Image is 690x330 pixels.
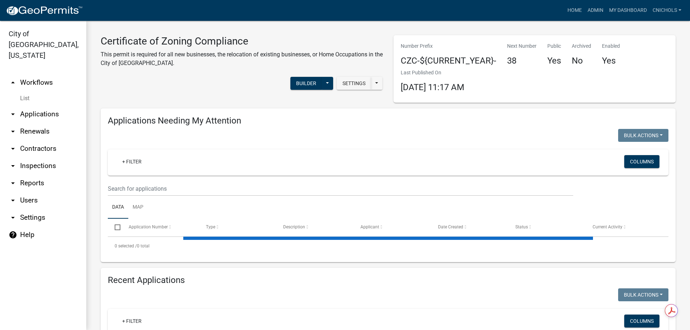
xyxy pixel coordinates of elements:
[108,237,668,255] div: 0 total
[206,224,215,229] span: Type
[9,144,17,153] i: arrow_drop_down
[602,56,620,66] h4: Yes
[276,219,354,236] datatable-header-cell: Description
[121,219,199,236] datatable-header-cell: Application Number
[129,224,168,229] span: Application Number
[438,224,463,229] span: Date Created
[199,219,276,236] datatable-header-cell: Type
[618,288,668,301] button: Bulk Actions
[9,231,17,239] i: help
[624,315,659,327] button: Columns
[618,129,668,142] button: Bulk Actions
[507,42,537,50] p: Next Number
[116,155,147,168] a: + Filter
[101,35,383,47] h3: Certificate of Zoning Compliance
[354,219,431,236] datatable-header-cell: Applicant
[431,219,508,236] datatable-header-cell: Date Created
[401,69,464,76] p: Last Published On
[507,56,537,66] h4: 38
[9,78,17,87] i: arrow_drop_up
[9,162,17,170] i: arrow_drop_down
[101,50,383,68] p: This permit is required for all new businesses, the relocation of existing businesses, or Home Oc...
[585,4,606,17] a: Admin
[283,224,305,229] span: Description
[602,42,620,50] p: Enabled
[290,77,322,90] button: Builder
[108,116,668,126] h4: Applications Needing My Attention
[401,56,496,66] h4: CZC-${CURRENT_YEAR}-
[624,155,659,168] button: Columns
[650,4,684,17] a: cnichols
[9,196,17,205] i: arrow_drop_down
[360,224,379,229] span: Applicant
[515,224,528,229] span: Status
[401,82,464,92] span: [DATE] 11:17 AM
[547,42,561,50] p: Public
[565,4,585,17] a: Home
[9,179,17,187] i: arrow_drop_down
[108,196,128,219] a: Data
[9,213,17,222] i: arrow_drop_down
[9,127,17,136] i: arrow_drop_down
[337,77,371,90] button: Settings
[593,224,622,229] span: Current Activity
[547,56,561,66] h4: Yes
[606,4,650,17] a: My Dashboard
[108,181,573,196] input: Search for applications
[9,110,17,118] i: arrow_drop_down
[572,56,591,66] h4: No
[108,275,668,285] h4: Recent Applications
[401,42,496,50] p: Number Prefix
[509,219,586,236] datatable-header-cell: Status
[572,42,591,50] p: Archived
[586,219,663,236] datatable-header-cell: Current Activity
[128,196,148,219] a: Map
[116,315,147,327] a: + Filter
[108,219,121,236] datatable-header-cell: Select
[115,243,137,248] span: 0 selected /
